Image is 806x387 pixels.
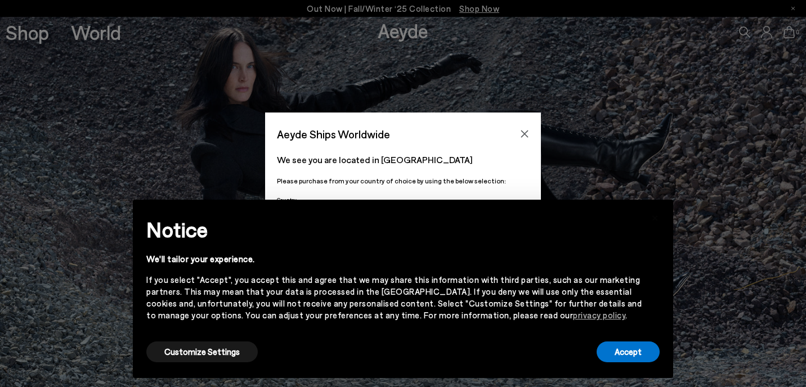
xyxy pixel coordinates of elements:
p: We see you are located in [GEOGRAPHIC_DATA] [277,153,529,166]
button: Close [516,125,533,142]
div: If you select "Accept", you accept this and agree that we may share this information with third p... [146,274,642,321]
button: Close this notice [642,203,669,230]
p: Please purchase from your country of choice by using the below selection: [277,175,529,186]
button: Customize Settings [146,341,258,362]
span: Aeyde Ships Worldwide [277,124,390,144]
button: Accept [597,341,660,362]
span: × [651,208,659,224]
h2: Notice [146,215,642,244]
div: We'll tailor your experience. [146,253,642,265]
a: privacy policy [573,310,625,320]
